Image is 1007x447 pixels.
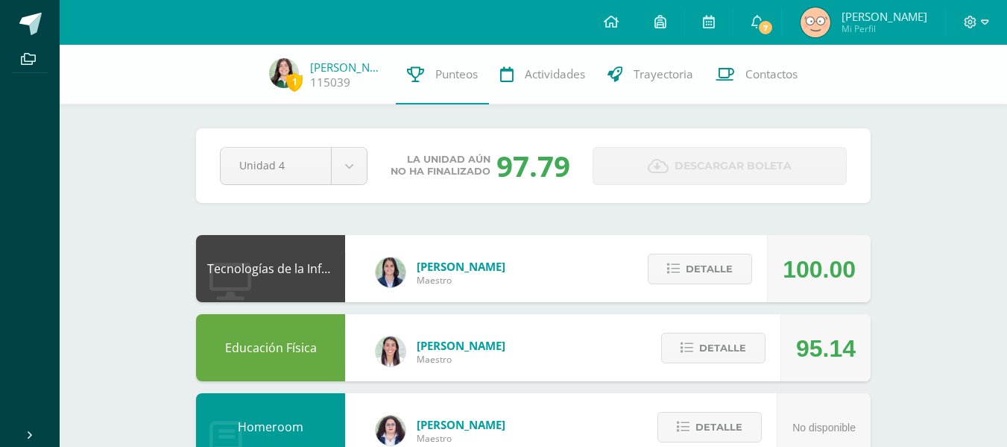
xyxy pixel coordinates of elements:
span: Maestro [417,432,505,445]
span: [PERSON_NAME] [417,417,505,432]
span: Descargar boleta [675,148,792,184]
span: 1 [286,72,303,91]
a: Punteos [396,45,489,104]
span: Trayectoria [634,66,693,82]
a: [PERSON_NAME] [310,60,385,75]
div: Educación Física [196,314,345,381]
img: 7775765ac5b93ea7f316c0cc7e2e0b98.png [801,7,830,37]
span: Mi Perfil [842,22,927,35]
span: Detalle [695,413,742,441]
img: 68dbb99899dc55733cac1a14d9d2f825.png [376,337,405,366]
button: Detalle [657,412,762,443]
img: 7489ccb779e23ff9f2c3e89c21f82ed0.png [376,257,405,287]
span: 7 [757,19,774,36]
span: No disponible [792,422,856,434]
span: [PERSON_NAME] [842,9,927,24]
div: Tecnologías de la Información y Comunicación: Computación [196,235,345,302]
div: 100.00 [783,236,856,303]
span: Maestro [417,274,505,287]
span: [PERSON_NAME] [417,259,505,274]
div: 95.14 [796,315,856,382]
span: La unidad aún no ha finalizado [391,154,490,178]
span: Maestro [417,353,505,366]
span: Actividades [525,66,585,82]
a: 115039 [310,75,350,90]
button: Detalle [648,254,752,284]
span: Detalle [686,255,733,283]
a: Contactos [704,45,809,104]
a: Actividades [489,45,596,104]
span: Unidad 4 [239,148,312,183]
a: Unidad 4 [221,148,367,184]
span: Punteos [435,66,478,82]
span: Contactos [745,66,798,82]
button: Detalle [661,333,765,363]
img: ba02aa29de7e60e5f6614f4096ff8928.png [376,416,405,446]
img: a478b10ea490de47a8cbd13f9fa61e53.png [269,58,299,88]
span: [PERSON_NAME] [417,338,505,353]
div: 97.79 [496,146,570,185]
span: Detalle [699,334,746,362]
a: Trayectoria [596,45,704,104]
